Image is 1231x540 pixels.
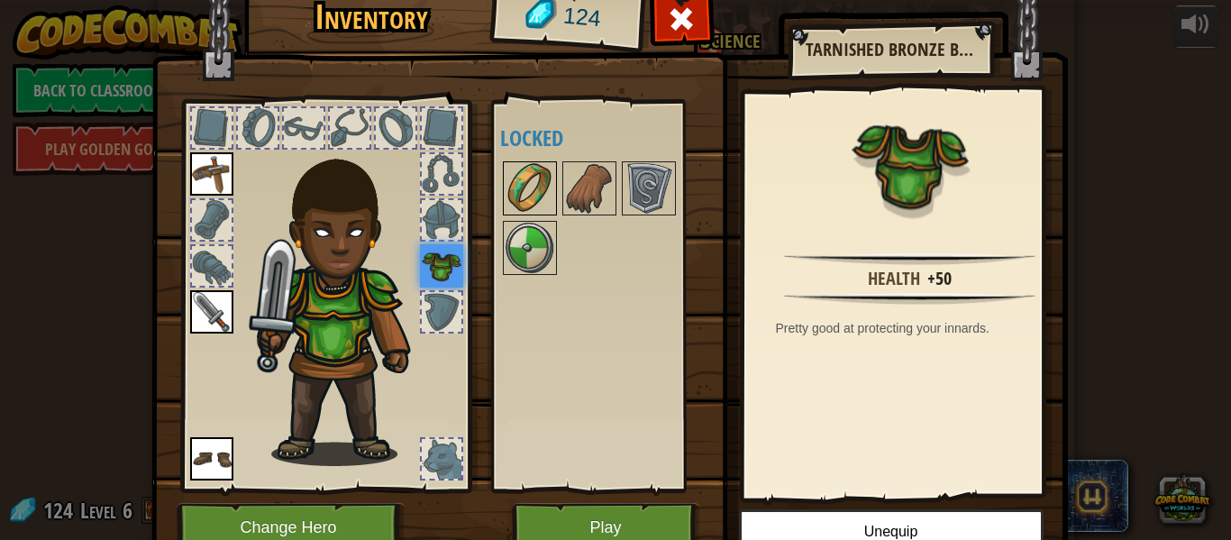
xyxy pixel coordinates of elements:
[505,223,555,273] img: portrait.png
[505,163,555,214] img: portrait.png
[927,266,952,292] div: +50
[190,437,233,481] img: portrait.png
[806,40,975,59] h2: Tarnished Bronze Breastplate
[784,293,1035,305] img: hr.png
[868,266,920,292] div: Health
[500,126,726,150] h4: Locked
[784,253,1035,265] img: hr.png
[190,152,233,196] img: portrait.png
[776,319,1053,337] div: Pretty good at protecting your innards.
[624,163,674,214] img: portrait.png
[190,290,233,334] img: portrait.png
[564,163,615,214] img: portrait.png
[249,134,442,466] img: raider_hair.png
[420,244,463,288] img: portrait.png
[852,105,969,223] img: portrait.png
